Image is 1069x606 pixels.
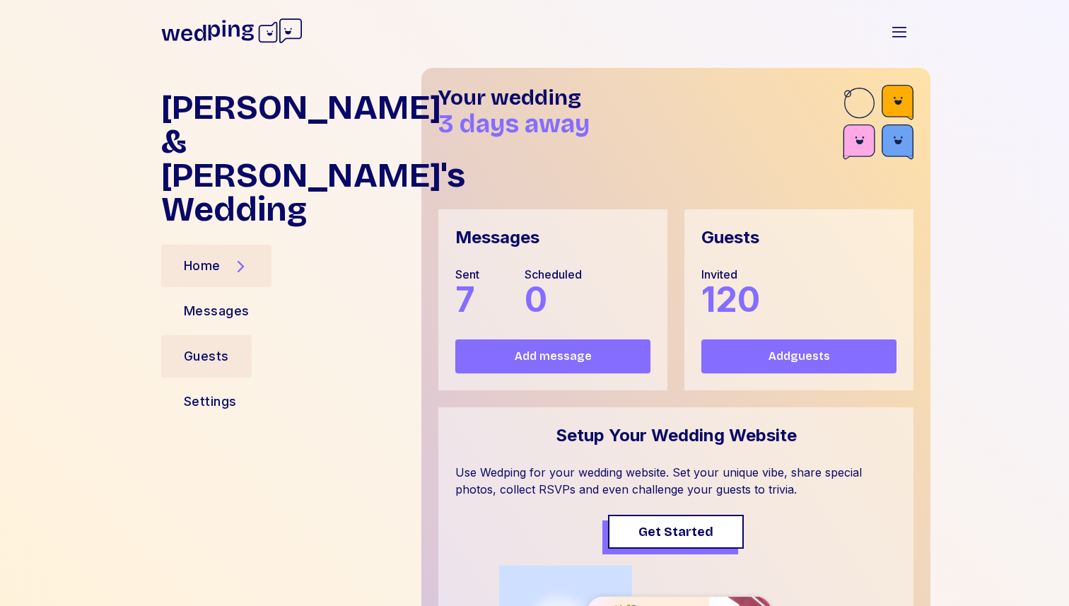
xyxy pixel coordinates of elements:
[455,339,650,373] button: Add message
[515,348,592,365] span: Add message
[438,85,843,110] h1: Your wedding
[184,346,229,366] div: Guests
[438,109,590,139] span: 3 days away
[608,515,744,549] button: Get Started
[455,266,479,283] div: Sent
[455,226,539,249] div: Messages
[455,464,896,498] div: Use Wedping for your wedding website. Set your unique vibe, share special photos, collect RSVPs a...
[701,279,760,320] span: 120
[701,339,896,373] button: Addguests
[161,91,410,226] h1: [PERSON_NAME] & [PERSON_NAME]'s Wedding
[184,392,237,412] div: Settings
[455,279,475,320] span: 7
[556,424,797,447] div: Setup Your Wedding Website
[843,85,913,164] img: guest-accent-br.svg
[638,522,713,542] span: Get Started
[184,256,221,276] div: Home
[525,266,582,283] div: Scheduled
[701,226,759,249] div: Guests
[184,301,250,321] div: Messages
[769,348,830,365] span: Add guests
[525,279,547,320] span: 0
[701,266,760,283] div: Invited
